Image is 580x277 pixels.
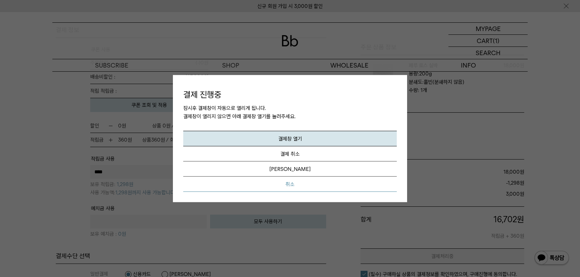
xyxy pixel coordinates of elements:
p: 잠시후 결제창이 자동으로 열리게 됩니다. 결제창이 열리지 않으면 아래 결제창 열기를 눌러주세요. [183,104,397,131]
button: 결제창 열기 [183,131,397,146]
em: 결제창 열기 [278,135,302,142]
h4: 결제 진행중 [183,89,397,101]
button: 취소 [183,176,397,192]
em: 결제 취소 [280,151,300,157]
em: [PERSON_NAME] [269,166,311,172]
a: 결제 취소 [183,146,397,161]
a: [PERSON_NAME] [183,161,397,176]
